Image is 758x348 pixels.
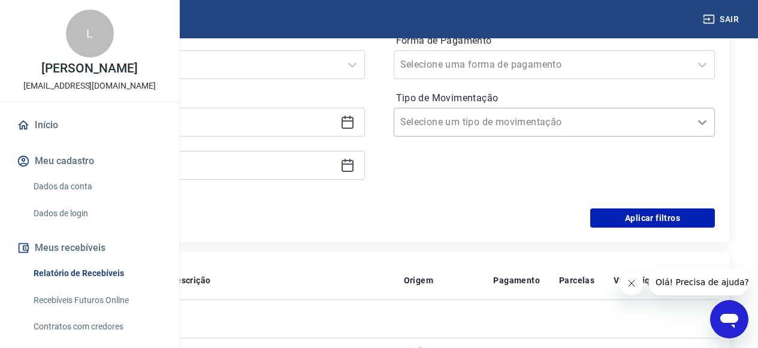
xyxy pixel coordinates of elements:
[66,10,114,58] div: L
[46,34,363,48] label: Período
[43,89,365,103] p: Período personalizado
[29,174,165,199] a: Dados da conta
[14,112,165,138] a: Início
[14,148,165,174] button: Meu cadastro
[53,113,336,131] input: Data inicial
[29,288,165,313] a: Recebíveis Futuros Online
[493,274,540,286] p: Pagamento
[396,91,713,105] label: Tipo de Movimentação
[620,271,644,295] iframe: Fechar mensagem
[648,269,748,295] iframe: Mensagem da empresa
[41,62,137,75] p: [PERSON_NAME]
[23,80,156,92] p: [EMAIL_ADDRESS][DOMAIN_NAME]
[404,274,433,286] p: Origem
[614,274,653,286] p: Valor Líq.
[710,300,748,338] iframe: Botão para abrir a janela de mensagens
[53,156,336,174] input: Data final
[29,261,165,286] a: Relatório de Recebíveis
[29,201,165,226] a: Dados de login
[590,208,715,228] button: Aplicar filtros
[14,235,165,261] button: Meus recebíveis
[700,8,744,31] button: Sair
[559,274,594,286] p: Parcelas
[171,274,211,286] p: Descrição
[7,8,101,18] span: Olá! Precisa de ajuda?
[396,34,713,48] label: Forma de Pagamento
[29,314,165,339] a: Contratos com credores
